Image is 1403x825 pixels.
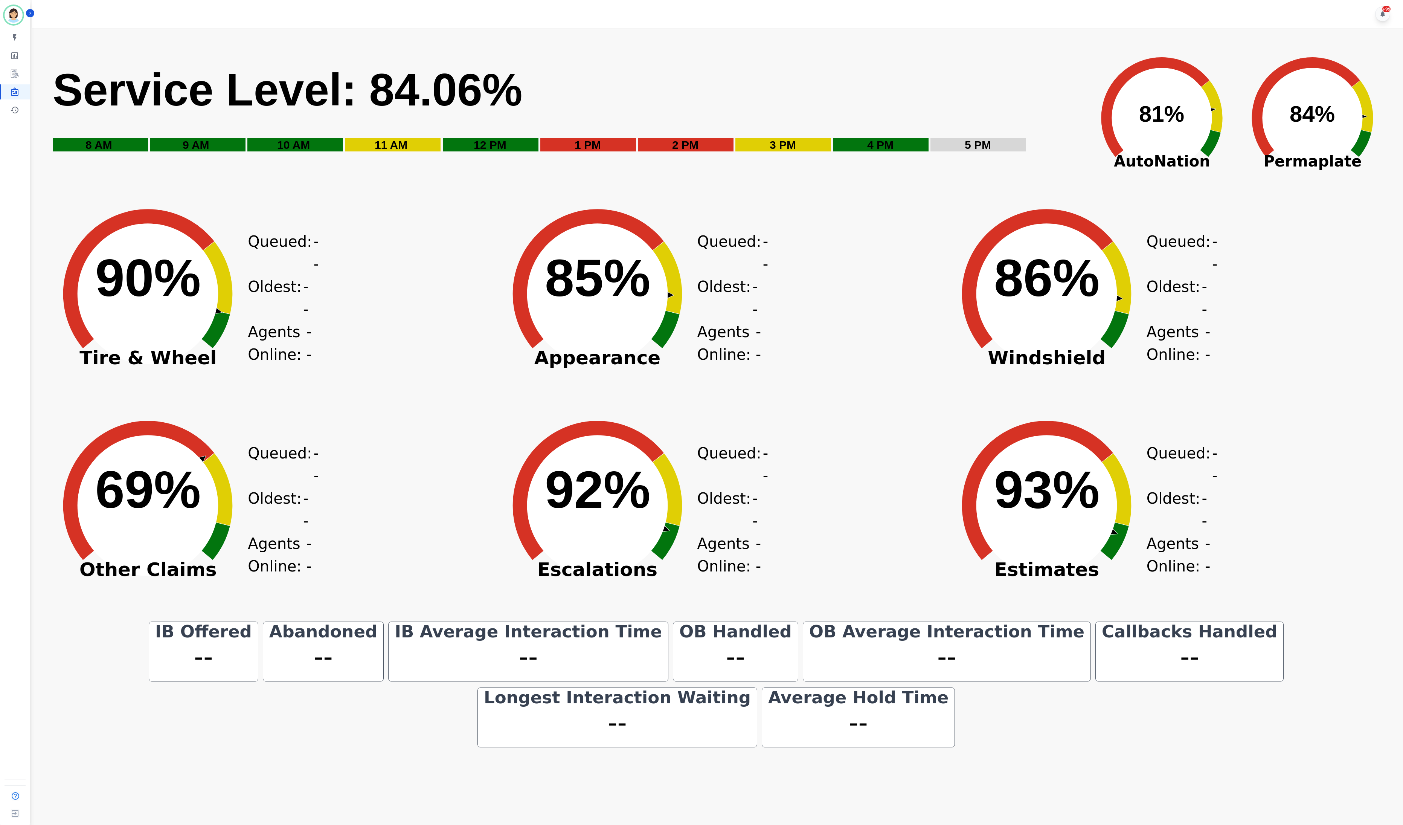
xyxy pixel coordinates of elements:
[277,139,310,151] text: 10 AM
[752,487,758,532] span: --
[306,532,312,577] span: --
[1212,230,1217,275] span: --
[1147,321,1211,366] div: Agents Online:
[375,139,407,151] text: 11 AM
[303,275,308,321] span: --
[672,139,698,151] text: 2 PM
[183,139,209,151] text: 9 AM
[1139,101,1184,127] text: 81%
[1147,532,1211,577] div: Agents Online:
[306,321,312,366] span: --
[1100,637,1279,677] div: --
[53,64,523,115] text: Service Level: 84.06%
[52,63,1082,162] svg: Service Level: 0%
[154,626,253,637] div: IB Offered
[994,248,1100,307] text: 86%
[752,275,758,321] span: --
[994,460,1100,519] text: 93%
[756,321,761,366] span: --
[943,354,1150,362] span: Windshield
[85,139,112,151] text: 8 AM
[1237,150,1388,173] span: Permaplate
[393,626,663,637] div: IB Average Interaction Time
[248,321,312,366] div: Agents Online:
[763,230,768,275] span: --
[95,460,201,519] text: 69%
[44,566,252,573] span: Other Claims
[5,6,23,24] img: Bordered avatar
[248,532,312,577] div: Agents Online:
[314,442,319,487] span: --
[314,230,319,275] span: --
[474,139,506,151] text: 12 PM
[1202,275,1207,321] span: --
[697,321,761,366] div: Agents Online:
[767,692,950,703] div: Average Hold Time
[545,460,650,519] text: 92%
[1205,532,1211,577] span: --
[867,139,894,151] text: 4 PM
[808,626,1086,637] div: OB Average Interaction Time
[494,566,701,573] span: Escalations
[482,703,752,742] div: --
[154,637,253,677] div: --
[1100,626,1279,637] div: Callbacks Handled
[1205,321,1211,366] span: --
[763,442,768,487] span: --
[545,248,650,307] text: 85%
[303,487,308,532] span: --
[575,139,601,151] text: 1 PM
[268,637,379,677] div: --
[482,692,752,703] div: Longest Interaction Waiting
[697,230,754,275] div: Queued:
[1147,487,1203,532] div: Oldest:
[1382,6,1391,12] div: +99
[1212,442,1217,487] span: --
[678,626,793,637] div: OB Handled
[268,626,379,637] div: Abandoned
[697,275,754,321] div: Oldest:
[808,637,1086,677] div: --
[1147,275,1203,321] div: Oldest:
[1147,442,1203,487] div: Queued:
[678,637,793,677] div: --
[697,442,754,487] div: Queued:
[767,703,950,742] div: --
[248,487,304,532] div: Oldest:
[770,139,796,151] text: 3 PM
[44,354,252,362] span: Tire & Wheel
[697,487,754,532] div: Oldest:
[393,637,663,677] div: --
[248,230,304,275] div: Queued:
[943,566,1150,573] span: Estimates
[248,442,304,487] div: Queued:
[1202,487,1207,532] span: --
[965,139,991,151] text: 5 PM
[95,248,201,307] text: 90%
[1087,150,1237,173] span: AutoNation
[697,532,761,577] div: Agents Online:
[248,275,304,321] div: Oldest:
[756,532,761,577] span: --
[1147,230,1203,275] div: Queued:
[1290,101,1335,127] text: 84%
[494,354,701,362] span: Appearance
